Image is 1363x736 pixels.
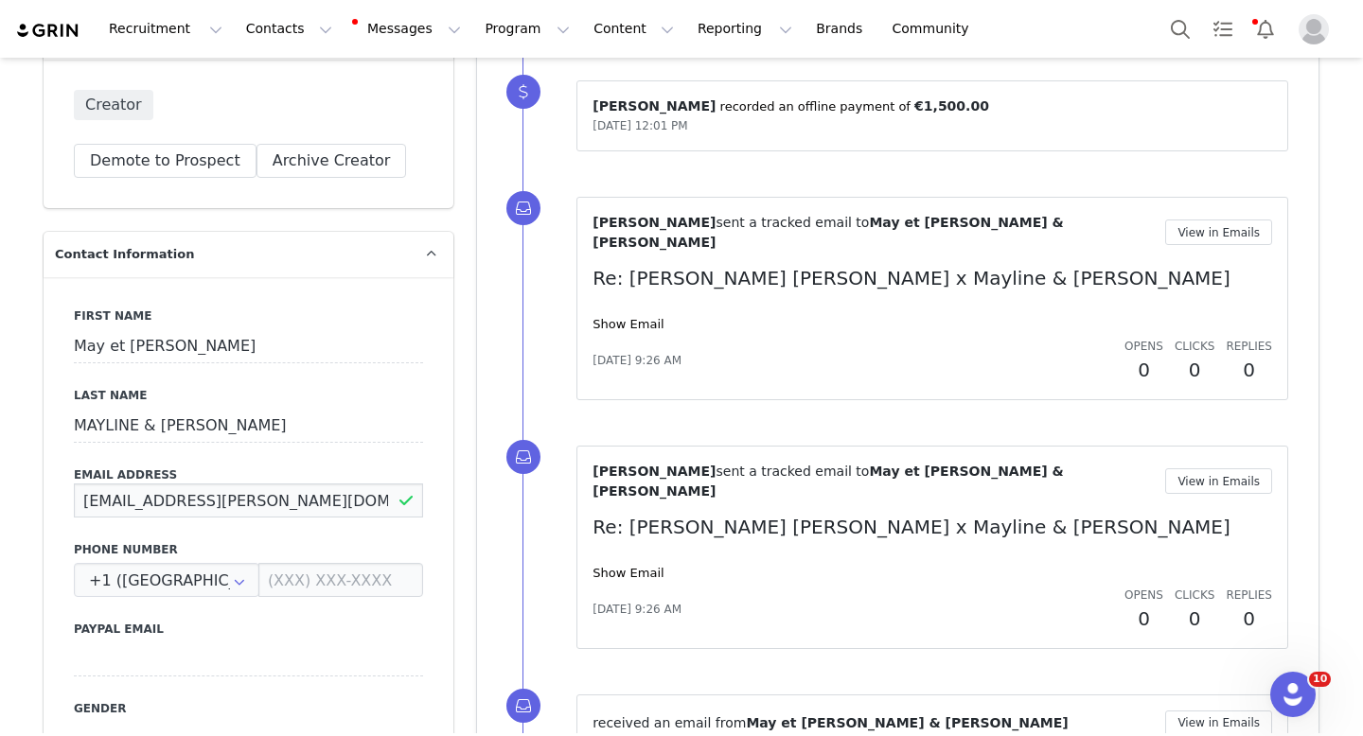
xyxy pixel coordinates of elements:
[1226,340,1272,353] span: Replies
[55,245,194,264] span: Contact Information
[1124,356,1163,384] h2: 0
[1226,356,1272,384] h2: 0
[74,90,153,120] span: Creator
[593,513,1272,541] p: Re: [PERSON_NAME] [PERSON_NAME] x Mayline & [PERSON_NAME]
[1299,14,1329,44] img: placeholder-profile.jpg
[593,464,716,479] span: [PERSON_NAME]
[1287,14,1348,44] button: Profile
[74,307,423,324] label: First Name
[258,563,423,597] input: (XXX) XXX-XXXX
[345,8,472,50] button: Messages
[1175,340,1214,353] span: Clicks
[593,119,687,132] span: [DATE] 12:01 PM
[593,601,681,618] span: [DATE] 9:26 AM
[74,563,259,597] div: United States
[74,700,423,717] label: Gender
[1165,219,1272,245] button: View in Emails
[593,352,681,369] span: [DATE] 9:26 AM
[746,715,1068,730] span: May et [PERSON_NAME] & [PERSON_NAME]
[74,466,423,483] label: Email Address
[74,621,423,638] label: Paypal Email
[593,464,1063,499] span: May et [PERSON_NAME] & [PERSON_NAME]
[593,215,716,230] span: [PERSON_NAME]
[97,8,234,50] button: Recruitment
[1165,710,1272,736] button: View in Emails
[74,541,423,558] label: Phone Number
[1245,8,1286,50] button: Notifications
[593,264,1272,292] p: Re: [PERSON_NAME] [PERSON_NAME] x Mayline & [PERSON_NAME]
[74,144,257,178] button: Demote to Prospect
[593,715,746,730] span: received an email from
[686,8,804,50] button: Reporting
[716,464,869,479] span: sent a tracked email to
[593,317,664,331] a: Show Email
[593,215,1063,250] span: May et [PERSON_NAME] & [PERSON_NAME]
[1226,588,1272,602] span: Replies
[1159,8,1201,50] button: Search
[914,98,989,114] span: €1,500.00
[716,215,869,230] span: sent a tracked email to
[593,96,1272,116] p: ⁨ ⁩ ⁨recorded an offline payment of⁩ ⁨ ⁩
[593,98,716,114] span: [PERSON_NAME]
[74,483,423,517] input: Email Address
[1270,672,1316,717] iframe: Intercom live chat
[593,566,664,580] a: Show Email
[257,144,407,178] button: Archive Creator
[473,8,581,50] button: Program
[1226,605,1272,633] h2: 0
[1309,672,1331,687] span: 10
[1175,588,1214,602] span: Clicks
[881,8,989,50] a: Community
[15,22,81,40] img: grin logo
[1124,605,1163,633] h2: 0
[74,563,259,597] input: Country
[582,8,685,50] button: Content
[15,15,777,36] body: Rich Text Area. Press ALT-0 for help.
[1124,340,1163,353] span: Opens
[1202,8,1244,50] a: Tasks
[1165,468,1272,494] button: View in Emails
[1124,588,1163,602] span: Opens
[805,8,879,50] a: Brands
[74,387,423,404] label: Last Name
[1175,356,1214,384] h2: 0
[235,8,344,50] button: Contacts
[1175,605,1214,633] h2: 0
